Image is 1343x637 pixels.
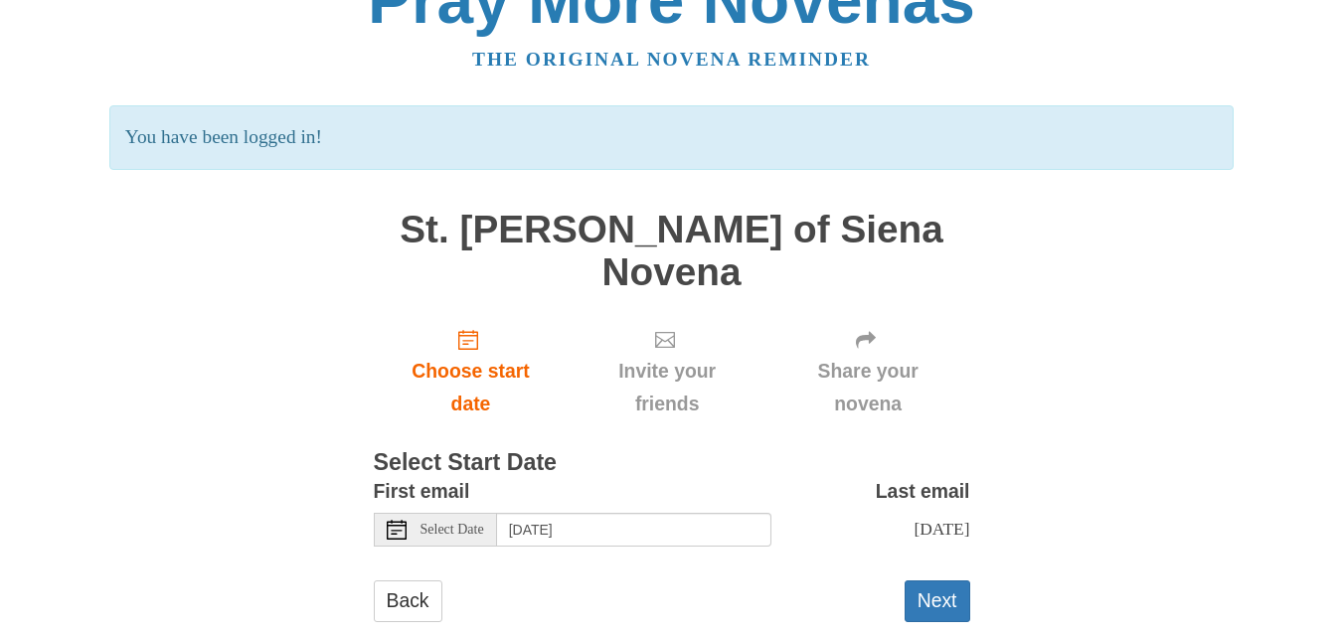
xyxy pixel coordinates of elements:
div: Click "Next" to confirm your start date first. [766,313,970,431]
label: Last email [876,475,970,508]
p: You have been logged in! [109,105,1234,170]
a: Choose start date [374,313,569,431]
span: Select Date [420,523,484,537]
a: Back [374,580,442,621]
span: Choose start date [394,355,549,420]
span: Invite your friends [588,355,746,420]
label: First email [374,475,470,508]
span: [DATE] [914,519,969,539]
span: Share your novena [786,355,950,420]
a: The original novena reminder [472,49,871,70]
h1: St. [PERSON_NAME] of Siena Novena [374,209,970,293]
h3: Select Start Date [374,450,970,476]
div: Click "Next" to confirm your start date first. [568,313,765,431]
button: Next [905,580,970,621]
